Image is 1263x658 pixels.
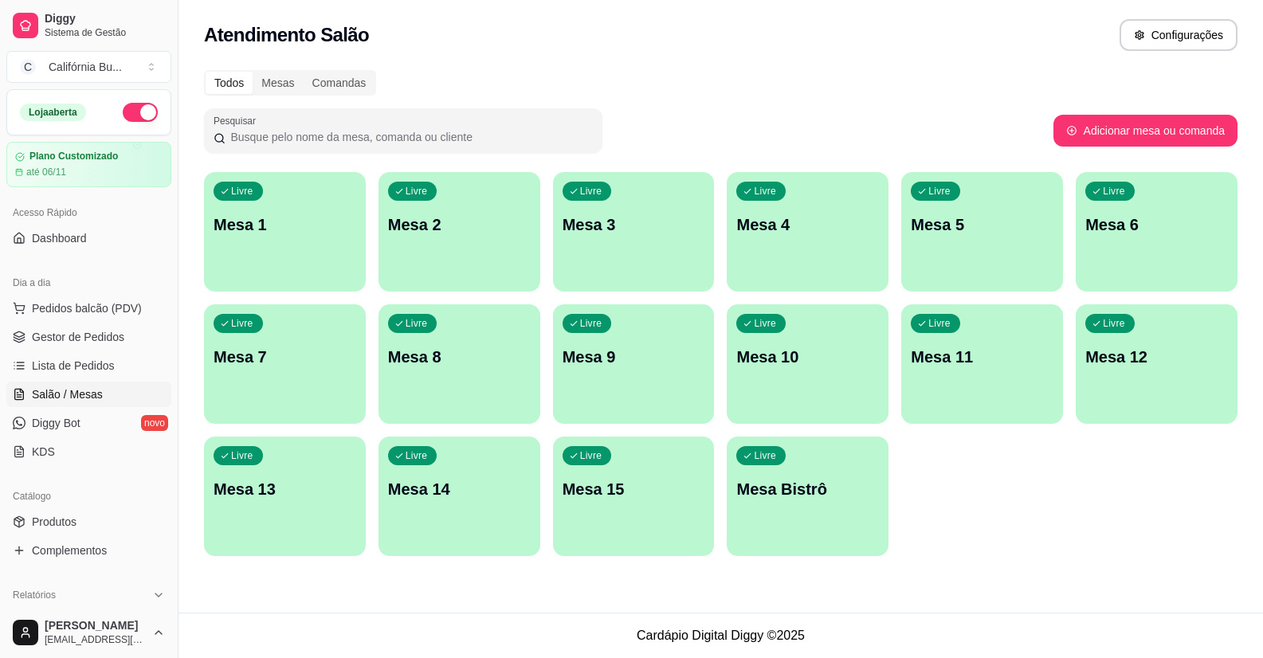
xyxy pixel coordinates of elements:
[754,317,776,330] p: Livre
[6,6,171,45] a: DiggySistema de Gestão
[1085,346,1228,368] p: Mesa 12
[1076,304,1238,424] button: LivreMesa 12
[214,346,356,368] p: Mesa 7
[553,172,715,292] button: LivreMesa 3
[45,12,165,26] span: Diggy
[6,296,171,321] button: Pedidos balcão (PDV)
[214,213,356,236] p: Mesa 1
[206,72,253,94] div: Todos
[45,26,165,39] span: Sistema de Gestão
[754,449,776,462] p: Livre
[214,478,356,500] p: Mesa 13
[231,317,253,330] p: Livre
[45,633,146,646] span: [EMAIL_ADDRESS][DOMAIN_NAME]
[32,542,107,558] span: Complementos
[253,72,303,94] div: Mesas
[32,415,80,431] span: Diggy Bot
[6,353,171,378] a: Lista de Pedidos
[6,509,171,535] a: Produtos
[6,200,171,225] div: Acesso Rápido
[204,304,366,424] button: LivreMesa 7
[32,514,76,530] span: Produtos
[13,589,56,601] span: Relatórios
[6,142,171,187] a: Plano Customizadoaté 06/11
[727,304,888,424] button: LivreMesa 10
[26,166,66,178] article: até 06/11
[736,213,879,236] p: Mesa 4
[1120,19,1238,51] button: Configurações
[6,484,171,509] div: Catálogo
[563,346,705,368] p: Mesa 9
[736,478,879,500] p: Mesa Bistrô
[29,151,118,163] article: Plano Customizado
[20,104,86,121] div: Loja aberta
[231,449,253,462] p: Livre
[6,225,171,251] a: Dashboard
[45,619,146,633] span: [PERSON_NAME]
[406,317,428,330] p: Livre
[736,346,879,368] p: Mesa 10
[1103,185,1125,198] p: Livre
[379,437,540,556] button: LivreMesa 14
[901,304,1063,424] button: LivreMesa 11
[178,613,1263,658] footer: Cardápio Digital Diggy © 2025
[911,346,1053,368] p: Mesa 11
[580,317,602,330] p: Livre
[6,324,171,350] a: Gestor de Pedidos
[563,478,705,500] p: Mesa 15
[553,437,715,556] button: LivreMesa 15
[204,172,366,292] button: LivreMesa 1
[1085,213,1228,236] p: Mesa 6
[911,213,1053,236] p: Mesa 5
[1053,115,1238,147] button: Adicionar mesa ou comanda
[6,270,171,296] div: Dia a dia
[204,22,369,48] h2: Atendimento Salão
[1103,317,1125,330] p: Livre
[304,72,375,94] div: Comandas
[388,213,531,236] p: Mesa 2
[754,185,776,198] p: Livre
[928,317,951,330] p: Livre
[727,172,888,292] button: LivreMesa 4
[928,185,951,198] p: Livre
[388,346,531,368] p: Mesa 8
[727,437,888,556] button: LivreMesa Bistrô
[406,185,428,198] p: Livre
[32,358,115,374] span: Lista de Pedidos
[226,129,593,145] input: Pesquisar
[49,59,122,75] div: Califórnia Bu ...
[6,538,171,563] a: Complementos
[388,478,531,500] p: Mesa 14
[6,613,171,652] button: [PERSON_NAME][EMAIL_ADDRESS][DOMAIN_NAME]
[6,51,171,83] button: Select a team
[379,172,540,292] button: LivreMesa 2
[6,410,171,436] a: Diggy Botnovo
[1076,172,1238,292] button: LivreMesa 6
[379,304,540,424] button: LivreMesa 8
[231,185,253,198] p: Livre
[6,382,171,407] a: Salão / Mesas
[553,304,715,424] button: LivreMesa 9
[204,437,366,556] button: LivreMesa 13
[32,230,87,246] span: Dashboard
[32,386,103,402] span: Salão / Mesas
[20,59,36,75] span: C
[580,185,602,198] p: Livre
[32,300,142,316] span: Pedidos balcão (PDV)
[563,213,705,236] p: Mesa 3
[901,172,1063,292] button: LivreMesa 5
[32,329,124,345] span: Gestor de Pedidos
[123,103,158,122] button: Alterar Status
[406,449,428,462] p: Livre
[32,444,55,460] span: KDS
[214,114,261,127] label: Pesquisar
[580,449,602,462] p: Livre
[6,439,171,464] a: KDS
